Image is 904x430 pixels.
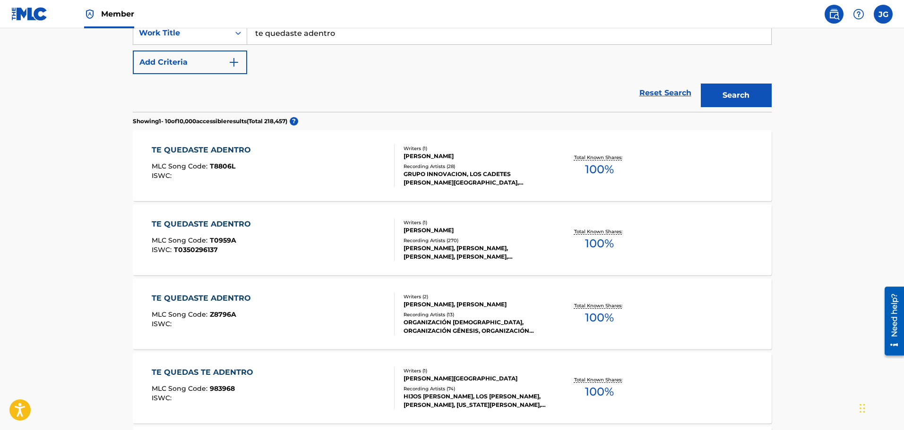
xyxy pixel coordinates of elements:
span: 100 % [585,309,614,326]
img: MLC Logo [11,7,48,21]
div: Recording Artists ( 270 ) [404,237,546,244]
div: [PERSON_NAME], [PERSON_NAME] [404,300,546,309]
span: ISWC : [152,320,174,328]
div: [PERSON_NAME][GEOGRAPHIC_DATA] [404,374,546,383]
div: Writers ( 2 ) [404,293,546,300]
div: Work Title [139,27,224,39]
div: TE QUEDASTE ADENTRO [152,144,256,156]
span: 100 % [585,383,614,400]
div: Recording Artists ( 74 ) [404,385,546,392]
span: 100 % [585,235,614,252]
img: help [853,8,864,20]
div: Writers ( 1 ) [404,219,546,226]
div: [PERSON_NAME], [PERSON_NAME], [PERSON_NAME], [PERSON_NAME], [PERSON_NAME] [404,244,546,261]
iframe: Chat Widget [857,385,904,430]
div: Help [849,5,868,24]
div: TE QUEDAS TE ADENTRO [152,367,258,378]
div: GRUPO INNOVACION, LOS CADETES [PERSON_NAME][GEOGRAPHIC_DATA], INNOVACION, GRUPO INNOVACIÓN, PURO ... [404,170,546,187]
span: ISWC : [152,171,174,180]
span: T0959A [210,236,236,245]
form: Search Form [133,21,772,112]
p: Total Known Shares: [574,228,625,235]
button: Add Criteria [133,51,247,74]
p: Showing 1 - 10 of 10,000 accessible results (Total 218,457 ) [133,117,287,126]
div: Drag [860,394,865,422]
img: 9d2ae6d4665cec9f34b9.svg [228,57,240,68]
span: ISWC : [152,394,174,402]
div: ORGANIZACIÓN [DEMOGRAPHIC_DATA], ORGANIZACIÓN GÉNESIS, ORGANIZACIÓN [DEMOGRAPHIC_DATA], ORGANIZAC... [404,318,546,335]
div: TE QUEDASTE ADENTRO [152,219,256,230]
span: Member [101,8,134,19]
p: Total Known Shares: [574,376,625,383]
div: Writers ( 1 ) [404,145,546,152]
div: Recording Artists ( 28 ) [404,163,546,170]
img: Top Rightsholder [84,8,95,20]
div: User Menu [874,5,893,24]
div: Writers ( 1 ) [404,367,546,374]
span: 983968 [210,384,235,393]
span: Z8796A [210,310,236,319]
p: Total Known Shares: [574,302,625,309]
iframe: Resource Center [878,283,904,359]
a: TE QUEDAS TE ADENTROMLC Song Code:983968ISWC:Writers (1)[PERSON_NAME][GEOGRAPHIC_DATA]Recording A... [133,353,772,423]
span: ISWC : [152,245,174,254]
button: Search [701,84,772,107]
a: Public Search [825,5,844,24]
div: [PERSON_NAME] [404,152,546,160]
p: Total Known Shares: [574,154,625,161]
a: TE QUEDASTE ADENTROMLC Song Code:Z8796AISWC:Writers (2)[PERSON_NAME], [PERSON_NAME]Recording Arti... [133,278,772,349]
div: HIJOS [PERSON_NAME], LOS [PERSON_NAME], [PERSON_NAME], [US_STATE][PERSON_NAME], [US_STATE][PERSON... [404,392,546,409]
span: MLC Song Code : [152,162,210,170]
span: MLC Song Code : [152,384,210,393]
a: TE QUEDASTE ADENTROMLC Song Code:T8806LISWC:Writers (1)[PERSON_NAME]Recording Artists (28)GRUPO I... [133,130,772,201]
img: search [828,8,840,20]
div: TE QUEDASTE ADENTRO [152,293,256,304]
div: Recording Artists ( 13 ) [404,311,546,318]
span: T0350296137 [174,245,218,254]
span: 100 % [585,161,614,178]
a: TE QUEDASTE ADENTROMLC Song Code:T0959AISWC:T0350296137Writers (1)[PERSON_NAME]Recording Artists ... [133,204,772,275]
div: [PERSON_NAME] [404,226,546,235]
span: MLC Song Code : [152,310,210,319]
a: Reset Search [635,83,696,103]
span: MLC Song Code : [152,236,210,245]
span: T8806L [210,162,235,170]
span: ? [290,117,298,126]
